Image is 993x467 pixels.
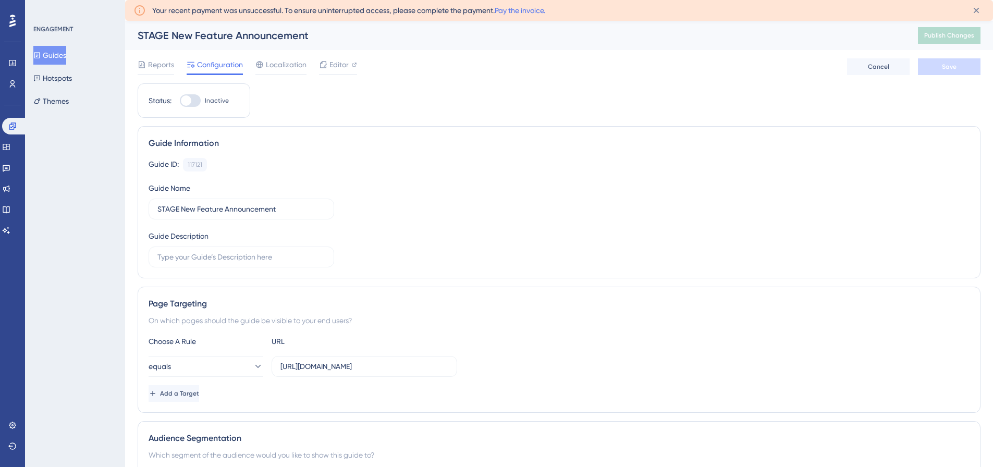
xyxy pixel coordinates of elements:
span: equals [149,360,171,373]
div: STAGE New Feature Announcement [138,28,892,43]
span: Cancel [868,63,889,71]
div: Guide ID: [149,158,179,171]
input: Type your Guide’s Name here [157,203,325,215]
input: Type your Guide’s Description here [157,251,325,263]
span: Reports [148,58,174,71]
span: Inactive [205,96,229,105]
div: Which segment of the audience would you like to show this guide to? [149,449,970,461]
button: Cancel [847,58,910,75]
div: Guide Name [149,182,190,194]
input: yourwebsite.com/path [280,361,448,372]
div: Guide Description [149,230,209,242]
span: Editor [329,58,349,71]
span: Save [942,63,957,71]
div: ENGAGEMENT [33,25,73,33]
button: Themes [33,92,69,110]
div: Page Targeting [149,298,970,310]
button: Save [918,58,980,75]
div: Audience Segmentation [149,432,970,445]
span: Your recent payment was unsuccessful. To ensure uninterrupted access, please complete the payment. [152,4,545,17]
button: equals [149,356,263,377]
span: Configuration [197,58,243,71]
div: Choose A Rule [149,335,263,348]
span: Localization [266,58,307,71]
button: Publish Changes [918,27,980,44]
div: 117121 [188,161,202,169]
span: Publish Changes [924,31,974,40]
div: On which pages should the guide be visible to your end users? [149,314,970,327]
div: Guide Information [149,137,970,150]
span: Add a Target [160,389,199,398]
button: Add a Target [149,385,199,402]
button: Hotspots [33,69,72,88]
div: URL [272,335,386,348]
a: Pay the invoice. [495,6,545,15]
div: Status: [149,94,171,107]
button: Guides [33,46,66,65]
